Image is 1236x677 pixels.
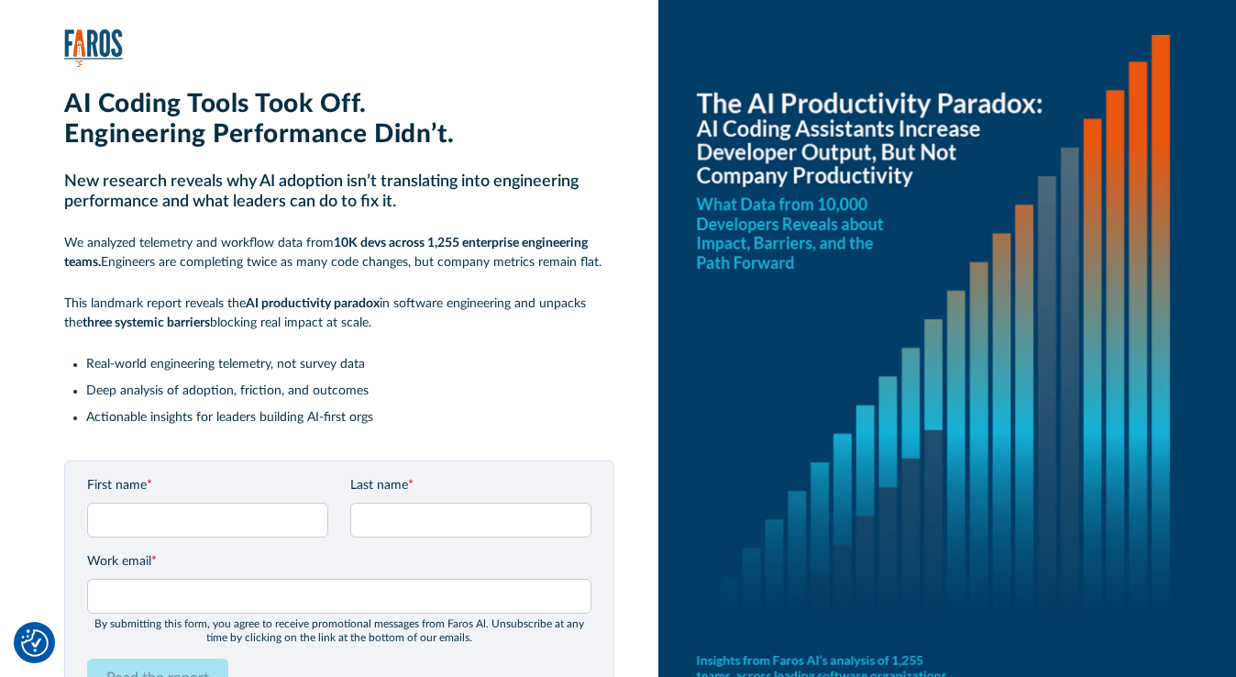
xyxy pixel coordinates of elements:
li: Real-world engineering telemetry, not survey data [86,355,614,374]
img: Revisit consent button [21,629,49,657]
div: By submitting this form, you agree to receive promotional messages from Faros Al. Unsubscribe at ... [87,617,591,644]
h1: AI Coding Tools Took Off. [64,89,614,120]
label: Last name [350,476,591,495]
strong: three systemic barriers [83,316,210,329]
label: First name [87,476,328,495]
h2: New research reveals why AI adoption isn’t translating into engineering performance and what lead... [64,172,614,212]
p: This landmark report reveals the in software engineering and unpacks the blocking real impact at ... [64,294,614,333]
button: Cookie Settings [21,629,49,657]
h1: Engineering Performance Didn’t. [64,119,614,150]
label: Work email [87,552,591,572]
strong: AI productivity paradox [246,297,380,310]
li: Deep analysis of adoption, friction, and outcomes [86,382,614,401]
p: We analyzed telemetry and workflow data from Engineers are completing twice as many code changes,... [64,234,614,272]
li: Actionable insights for leaders building AI-first orgs [86,408,614,427]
